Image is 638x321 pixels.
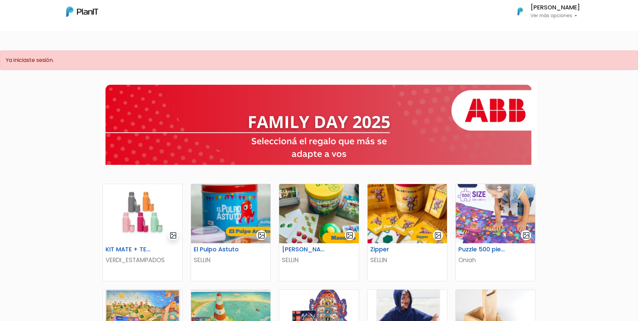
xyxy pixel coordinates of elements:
h6: Puzzle 500 piezas [454,246,509,253]
a: gallery-light [PERSON_NAME] SELLIN [279,184,359,281]
p: SELLIN [194,256,268,264]
p: Ver más opciones [530,13,580,18]
p: SELLIN [282,256,356,264]
a: gallery-light Puzzle 500 piezas Oniah [455,184,535,281]
h6: [PERSON_NAME] [278,246,333,253]
h6: Zipper [366,246,421,253]
img: thumb_Captura_de_pantalla_2025-07-29_104833.png [279,184,359,243]
img: PlanIt Logo [66,6,98,17]
a: gallery-light Zipper SELLIN [367,184,447,281]
h6: [PERSON_NAME] [530,5,580,11]
p: Oniah [458,256,532,264]
img: thumb_Captura_de_pantalla_2025-07-29_105257.png [368,184,447,243]
h6: KIT MATE + TERMO [102,246,156,253]
img: gallery-light [258,231,265,239]
img: gallery-light [170,231,177,239]
a: gallery-light El Pulpo Astuto SELLIN [191,184,271,281]
p: VERDI_ESTAMPADOS [106,256,180,264]
img: thumb_Captura_de_pantalla_2025-07-29_101456.png [191,184,270,243]
img: gallery-light [434,231,442,239]
a: gallery-light KIT MATE + TERMO VERDI_ESTAMPADOS [103,184,183,281]
img: thumb_image__53_.png [456,184,535,243]
img: gallery-light [522,231,530,239]
h6: El Pulpo Astuto [190,246,245,253]
img: thumb_2000___2000-Photoroom_-_2025-07-02T103351.963.jpg [103,184,182,243]
img: gallery-light [346,231,353,239]
p: SELLIN [370,256,444,264]
button: PlanIt Logo [PERSON_NAME] Ver más opciones [509,3,580,20]
img: PlanIt Logo [513,4,528,19]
